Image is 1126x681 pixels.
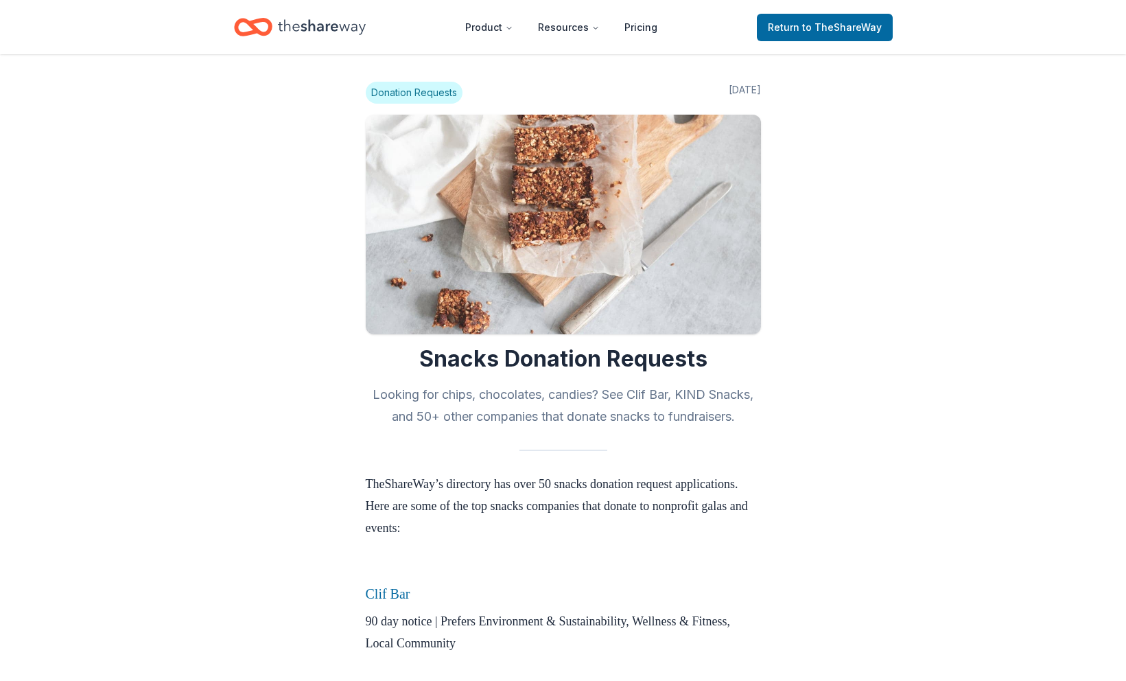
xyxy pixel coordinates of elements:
img: Image for Snacks Donation Requests [366,115,761,334]
a: Returnto TheShareWay [757,14,893,41]
span: [DATE] [729,82,761,104]
button: Product [454,14,524,41]
a: Pricing [613,14,668,41]
span: to TheShareWay [802,21,882,33]
span: Return [768,19,882,36]
h2: Looking for chips, chocolates, candies? See Clif Bar, KIND Snacks, and 50+ other companies that d... [366,384,761,428]
a: Home [234,11,366,43]
p: TheShareWay’s directory has over 50 snacks donation request applications. Here are some of the to... [366,473,761,539]
h1: Snacks Donation Requests [366,345,761,373]
a: Clif Bar [366,586,410,601]
span: Donation Requests [366,82,462,104]
nav: Main [454,11,668,43]
button: Resources [527,14,611,41]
